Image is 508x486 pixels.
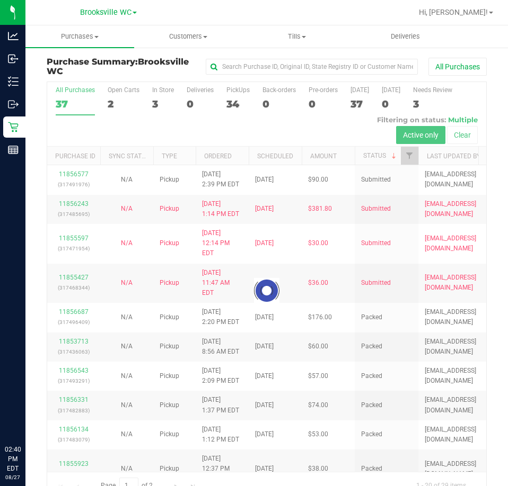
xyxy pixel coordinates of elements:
span: Brooksville WC [80,8,132,17]
inline-svg: Inbound [8,53,19,64]
p: 02:40 PM EDT [5,445,21,473]
a: Customers [134,25,243,48]
span: Tills [243,32,351,41]
button: All Purchases [428,58,487,76]
span: Customers [135,32,242,41]
inline-svg: Retail [8,122,19,132]
a: Purchases [25,25,134,48]
iframe: Resource center [11,401,42,433]
a: Tills [243,25,352,48]
inline-svg: Outbound [8,99,19,110]
inline-svg: Analytics [8,31,19,41]
input: Search Purchase ID, Original ID, State Registry ID or Customer Name... [206,59,418,75]
span: Deliveries [376,32,434,41]
p: 08/27 [5,473,21,481]
inline-svg: Reports [8,145,19,155]
span: Brooksville WC [47,57,189,76]
a: Deliveries [351,25,460,48]
span: Hi, [PERSON_NAME]! [419,8,488,16]
inline-svg: Inventory [8,76,19,87]
h3: Purchase Summary: [47,57,194,76]
span: Purchases [25,32,134,41]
